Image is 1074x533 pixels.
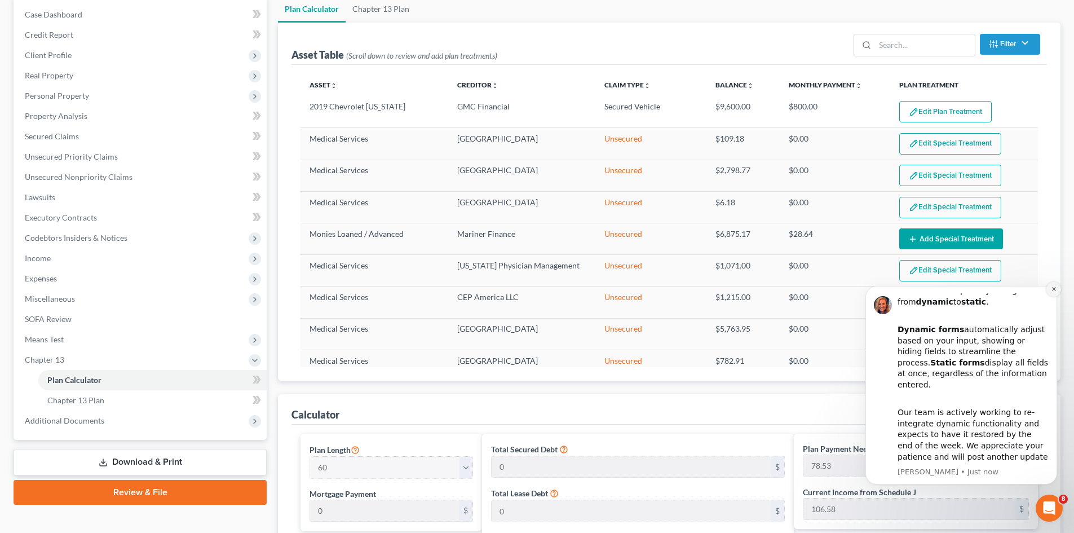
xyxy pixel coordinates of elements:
label: Current Income from Schedule J [803,486,916,498]
i: unfold_more [855,82,862,89]
a: Unsecured Nonpriority Claims [16,167,267,187]
td: 2019 Chevrolet [US_STATE] [300,96,448,128]
label: Total Lease Debt [491,487,548,499]
label: Plan Length [310,443,360,456]
iframe: Intercom live chat [1036,495,1063,522]
td: $800.00 [780,96,890,128]
td: [GEOGRAPHIC_DATA] [448,350,596,382]
span: Miscellaneous [25,294,75,303]
a: Executory Contracts [16,208,267,228]
td: Unsecured [595,160,706,191]
td: $0.00 [780,318,890,350]
td: $0.00 [780,350,890,382]
div: $ [771,456,784,478]
span: Plan Calculator [47,375,101,385]
img: edit-pencil-c1479a1de80d8dea1e2430c2f745a3c6a07e9d7aa2eeffe225670001d78357a8.svg [909,139,918,148]
i: unfold_more [644,82,651,89]
span: Client Profile [25,50,72,60]
div: $ [459,500,472,522]
td: [US_STATE] Physician Management [448,254,596,286]
label: Plan Payment Needed on Schedule J [803,443,930,455]
i: unfold_more [330,82,337,89]
span: Personal Property [25,91,89,100]
input: 0.00 [310,500,459,522]
i: unfold_more [747,82,754,89]
td: [GEOGRAPHIC_DATA] [448,192,596,223]
th: Plan Treatment [890,74,1038,96]
td: Unsecured [595,350,706,382]
span: Real Property [25,71,73,80]
span: Means Test [25,334,64,344]
span: Codebtors Insiders & Notices [25,233,127,243]
a: Credit Report [16,25,267,45]
td: $0.00 [780,254,890,286]
button: Edit Plan Treatment [899,101,992,122]
td: Medical Services [300,128,448,160]
a: Review & File [14,480,267,505]
div: Asset Table [291,48,497,61]
span: Case Dashboard [25,10,82,19]
td: [GEOGRAPHIC_DATA] [448,160,596,191]
button: Edit Special Treatment [899,260,1001,281]
img: edit-pencil-c1479a1de80d8dea1e2430c2f745a3c6a07e9d7aa2eeffe225670001d78357a8.svg [909,171,918,180]
input: 0.00 [803,455,1015,477]
td: $1,215.00 [706,287,780,318]
td: Unsecured [595,192,706,223]
td: Unsecured [595,223,706,254]
td: $2,798.77 [706,160,780,191]
span: (Scroll down to review and add plan treatments) [346,51,497,60]
a: Monthly Paymentunfold_more [789,81,862,89]
a: Balanceunfold_more [715,81,754,89]
span: Unsecured Priority Claims [25,152,118,161]
td: Secured Vehicle [595,96,706,128]
td: $6,875.17 [706,223,780,254]
button: Edit Special Treatment [899,165,1001,186]
td: CEP America LLC [448,287,596,318]
td: $0.00 [780,128,890,160]
td: $5,763.95 [706,318,780,350]
span: Secured Claims [25,131,79,141]
input: 0.00 [492,500,771,522]
td: $782.91 [706,350,780,382]
td: Medical Services [300,160,448,191]
input: Search... [875,34,975,56]
td: GMC Financial [448,96,596,128]
td: $0.00 [780,192,890,223]
a: Download & Print [14,449,267,475]
td: Unsecured [595,254,706,286]
a: Lawsuits [16,187,267,208]
span: Income [25,253,51,263]
a: Assetunfold_more [310,81,337,89]
label: Total Secured Debt [491,443,558,455]
a: Secured Claims [16,126,267,147]
input: 0.00 [492,456,771,478]
a: Case Dashboard [16,5,267,25]
td: [GEOGRAPHIC_DATA] [448,318,596,350]
a: Property Analysis [16,106,267,126]
a: Claim Typeunfold_more [604,81,651,89]
iframe: Intercom notifications message [848,269,1074,503]
td: Unsecured [595,128,706,160]
span: Unsecured Nonpriority Claims [25,172,132,182]
span: 8 [1059,495,1068,504]
td: Unsecured [595,287,706,318]
td: $0.00 [780,287,890,318]
label: Mortgage Payment [310,488,376,500]
td: Monies Loaned / Advanced [300,223,448,254]
td: Unsecured [595,318,706,350]
td: Medical Services [300,254,448,286]
span: Property Analysis [25,111,87,121]
img: edit-pencil-c1479a1de80d8dea1e2430c2f745a3c6a07e9d7aa2eeffe225670001d78357a8.svg [909,202,918,212]
button: Filter [980,34,1040,55]
td: Mariner Finance [448,223,596,254]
